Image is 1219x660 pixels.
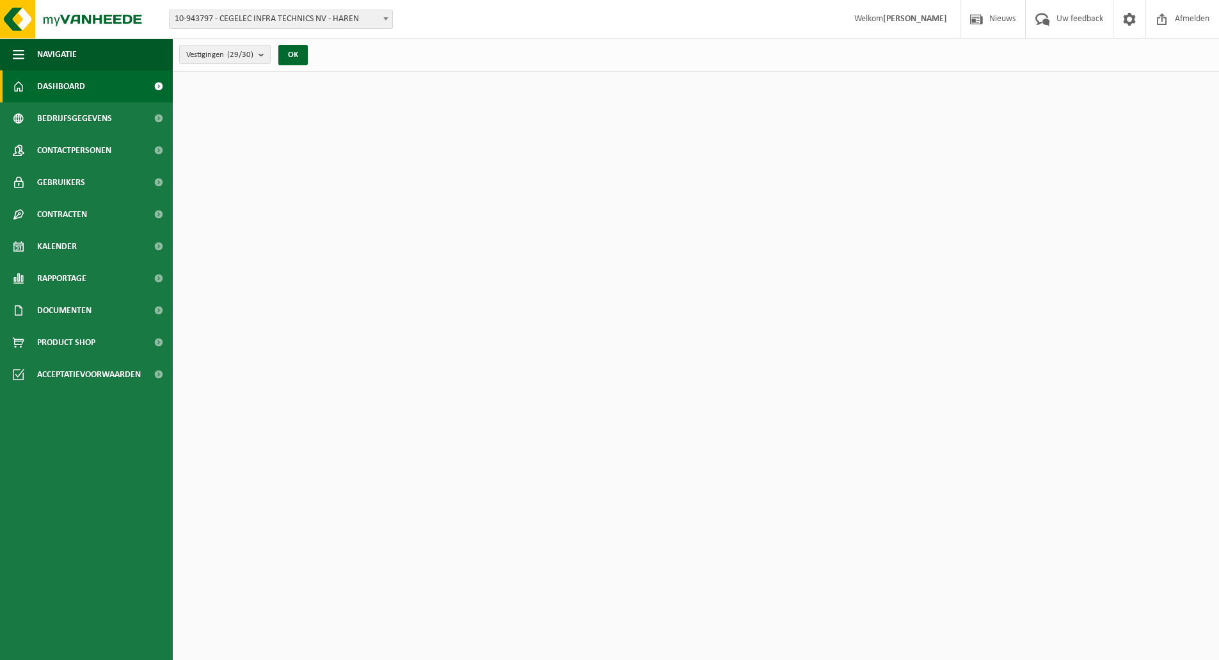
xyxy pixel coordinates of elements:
button: OK [278,45,308,65]
span: Navigatie [37,38,77,70]
span: Gebruikers [37,166,85,198]
span: Kalender [37,230,77,262]
span: Contactpersonen [37,134,111,166]
button: Vestigingen(29/30) [179,45,271,64]
span: 10-943797 - CEGELEC INFRA TECHNICS NV - HAREN [169,10,393,29]
span: Product Shop [37,326,95,358]
span: Vestigingen [186,45,253,65]
span: 10-943797 - CEGELEC INFRA TECHNICS NV - HAREN [170,10,392,28]
span: Bedrijfsgegevens [37,102,112,134]
strong: [PERSON_NAME] [883,14,947,24]
span: Acceptatievoorwaarden [37,358,141,390]
span: Rapportage [37,262,86,294]
span: Contracten [37,198,87,230]
span: Documenten [37,294,92,326]
span: Dashboard [37,70,85,102]
count: (29/30) [227,51,253,59]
